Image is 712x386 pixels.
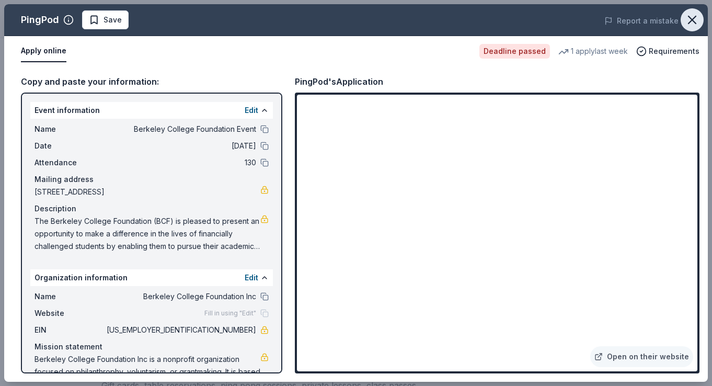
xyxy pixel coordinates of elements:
[105,324,256,336] span: [US_EMPLOYER_IDENTIFICATION_NUMBER]
[105,156,256,169] span: 130
[35,340,269,353] div: Mission statement
[30,269,273,286] div: Organization information
[21,75,282,88] div: Copy and paste your information:
[295,75,383,88] div: PingPod's Application
[245,271,258,284] button: Edit
[30,102,273,119] div: Event information
[35,324,105,336] span: EIN
[105,290,256,303] span: Berkeley College Foundation Inc
[649,45,699,58] span: Requirements
[558,45,628,58] div: 1 apply last week
[21,12,59,28] div: PingPod
[35,186,260,198] span: [STREET_ADDRESS]
[35,202,269,215] div: Description
[35,140,105,152] span: Date
[35,290,105,303] span: Name
[82,10,129,29] button: Save
[35,156,105,169] span: Attendance
[105,123,256,135] span: Berkeley College Foundation Event
[590,346,693,367] a: Open on their website
[105,140,256,152] span: [DATE]
[245,104,258,117] button: Edit
[35,123,105,135] span: Name
[104,14,122,26] span: Save
[636,45,699,58] button: Requirements
[35,215,260,253] span: The Berkeley College Foundation (BCF) is pleased to present an opportunity to make a difference i...
[21,40,66,62] button: Apply online
[479,44,550,59] div: Deadline passed
[604,15,679,27] button: Report a mistake
[35,307,105,320] span: Website
[35,173,269,186] div: Mailing address
[204,309,256,317] span: Fill in using "Edit"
